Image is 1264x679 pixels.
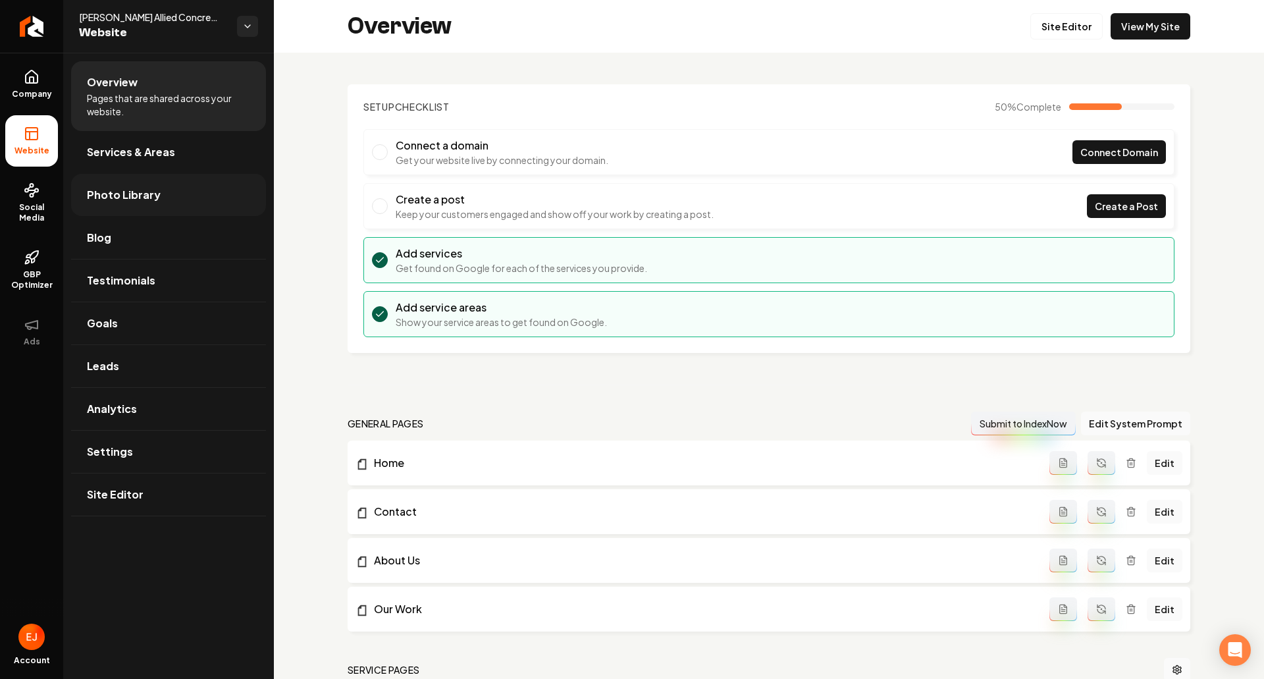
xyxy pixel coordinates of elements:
[71,217,266,259] a: Blog
[71,431,266,473] a: Settings
[1147,597,1182,621] a: Edit
[87,144,175,160] span: Services & Areas
[355,455,1049,471] a: Home
[14,655,50,666] span: Account
[5,306,58,358] button: Ads
[348,663,420,676] h2: Service Pages
[5,59,58,110] a: Company
[355,504,1049,520] a: Contact
[87,92,250,118] span: Pages that are shared across your website.
[18,624,45,650] img: Eduard Joers
[1219,634,1251,666] div: Open Intercom Messenger
[396,153,608,167] p: Get your website live by connecting your domain.
[7,89,57,99] span: Company
[87,315,118,331] span: Goals
[971,412,1076,435] button: Submit to IndexNow
[87,444,133,460] span: Settings
[9,146,55,156] span: Website
[355,601,1049,617] a: Our Work
[87,74,138,90] span: Overview
[1095,200,1158,213] span: Create a Post
[363,100,450,113] h2: Checklist
[1049,549,1077,572] button: Add admin page prompt
[396,246,647,261] h3: Add services
[5,269,58,290] span: GBP Optimizer
[71,388,266,430] a: Analytics
[87,187,161,203] span: Photo Library
[1147,549,1182,572] a: Edit
[79,24,226,42] span: Website
[396,315,607,329] p: Show your service areas to get found on Google.
[348,13,452,40] h2: Overview
[363,101,395,113] span: Setup
[87,230,111,246] span: Blog
[18,337,45,347] span: Ads
[71,345,266,387] a: Leads
[1111,13,1190,40] a: View My Site
[396,192,714,207] h3: Create a post
[1016,101,1061,113] span: Complete
[1147,451,1182,475] a: Edit
[1049,597,1077,621] button: Add admin page prompt
[87,401,137,417] span: Analytics
[71,302,266,344] a: Goals
[71,259,266,302] a: Testimonials
[1072,140,1166,164] a: Connect Domain
[396,207,714,221] p: Keep your customers engaged and show off your work by creating a post.
[5,172,58,234] a: Social Media
[18,624,45,650] button: Open user button
[5,202,58,223] span: Social Media
[1030,13,1103,40] a: Site Editor
[79,11,226,24] span: [PERSON_NAME] Allied Concrete LLC
[995,100,1061,113] span: 50 %
[1049,500,1077,524] button: Add admin page prompt
[396,138,608,153] h3: Connect a domain
[1081,412,1190,435] button: Edit System Prompt
[87,273,155,288] span: Testimonials
[71,174,266,216] a: Photo Library
[348,417,424,430] h2: general pages
[1147,500,1182,524] a: Edit
[87,487,144,502] span: Site Editor
[87,358,119,374] span: Leads
[71,131,266,173] a: Services & Areas
[396,261,647,275] p: Get found on Google for each of the services you provide.
[71,474,266,516] a: Site Editor
[1049,451,1077,475] button: Add admin page prompt
[355,553,1049,568] a: About Us
[20,16,44,37] img: Rebolt Logo
[396,300,607,315] h3: Add service areas
[1087,194,1166,218] a: Create a Post
[1080,146,1158,159] span: Connect Domain
[5,239,58,301] a: GBP Optimizer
